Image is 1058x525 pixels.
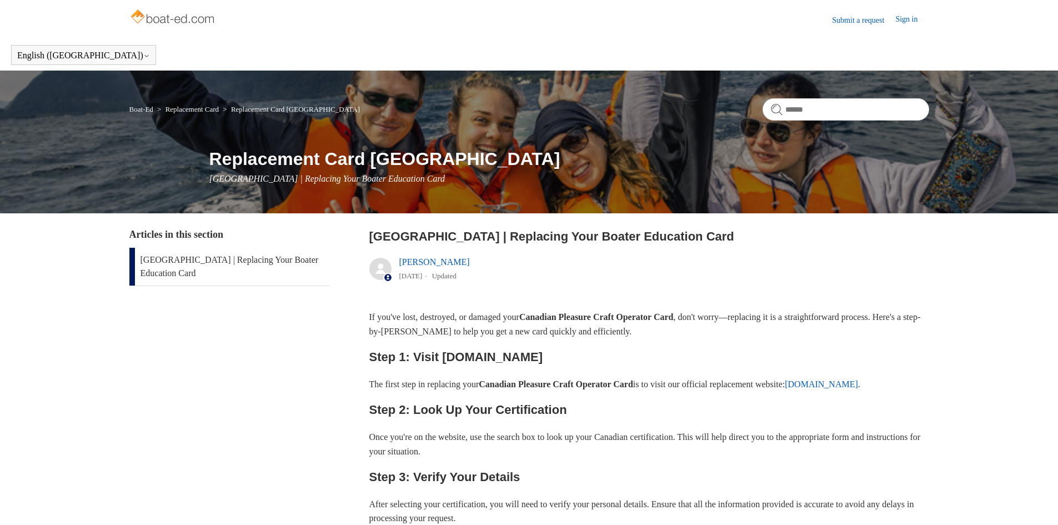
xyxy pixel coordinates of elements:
p: The first step in replacing your is to visit our official replacement website: . [369,377,929,392]
li: Replacement Card Canada [220,105,360,113]
div: Live chat [1021,488,1050,517]
p: Once you're on the website, use the search box to look up your Canadian certification. This will ... [369,430,929,458]
input: Search [763,98,929,121]
a: Replacement Card [GEOGRAPHIC_DATA] [231,105,360,113]
img: Boat-Ed Help Center home page [129,7,218,29]
a: [DOMAIN_NAME] [785,379,858,389]
a: Submit a request [832,14,895,26]
h2: Step 2: Look Up Your Certification [369,400,929,419]
a: Boat-Ed [129,105,153,113]
span: Articles in this section [129,229,223,240]
li: Updated [432,272,457,280]
p: If you've lost, destroyed, or damaged your , don't worry—replacing it is a straightforward proces... [369,310,929,338]
li: Boat-Ed [129,105,156,113]
h1: Replacement Card [GEOGRAPHIC_DATA] [209,146,929,172]
a: [PERSON_NAME] [399,257,470,267]
a: [GEOGRAPHIC_DATA] | Replacing Your Boater Education Card [129,248,329,286]
time: 05/22/2024, 17:14 [399,272,423,280]
strong: Canadian Pleasure Craft Operator Card [479,379,633,389]
h2: Canada | Replacing Your Boater Education Card [369,227,929,246]
a: Sign in [895,13,929,27]
h2: Step 3: Verify Your Details [369,467,929,487]
a: Replacement Card [166,105,219,113]
span: [GEOGRAPHIC_DATA] | Replacing Your Boater Education Card [209,174,445,183]
button: English ([GEOGRAPHIC_DATA]) [17,51,150,61]
strong: Canadian Pleasure Craft Operator Card [519,312,674,322]
h2: Step 1: Visit [DOMAIN_NAME] [369,347,929,367]
li: Replacement Card [155,105,220,113]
